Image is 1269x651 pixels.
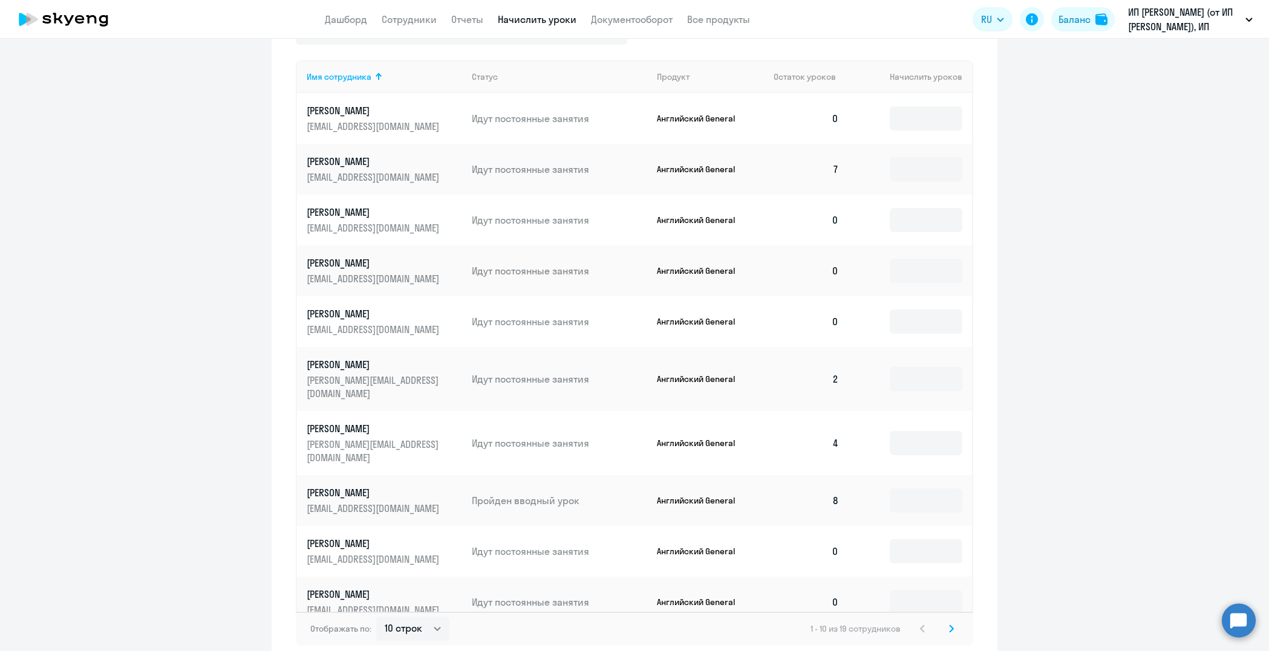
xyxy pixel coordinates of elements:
[657,495,748,506] p: Английский General
[1059,12,1091,27] div: Баланс
[472,595,647,609] p: Идут постоянные занятия
[1095,13,1108,25] img: balance
[307,537,442,550] p: [PERSON_NAME]
[310,623,371,634] span: Отображать по:
[1051,7,1115,31] button: Балансbalance
[472,545,647,558] p: Идут постоянные занятия
[307,256,442,270] p: [PERSON_NAME]
[764,577,849,627] td: 0
[307,307,442,320] p: [PERSON_NAME]
[472,436,647,450] p: Идут постоянные занятия
[307,71,371,82] div: Имя сотрудника
[981,12,992,27] span: RU
[307,221,442,235] p: [EMAIL_ADDRESS][DOMAIN_NAME]
[764,245,849,296] td: 0
[472,163,647,176] p: Идут постоянные занятия
[307,438,442,464] p: [PERSON_NAME][EMAIL_ADDRESS][DOMAIN_NAME]
[1128,5,1241,34] p: ИП [PERSON_NAME] (от ИП [PERSON_NAME]), ИП [PERSON_NAME]
[774,71,836,82] span: Остаток уроков
[657,597,748,607] p: Английский General
[657,71,765,82] div: Продукт
[307,256,462,285] a: [PERSON_NAME][EMAIL_ADDRESS][DOMAIN_NAME]
[472,112,647,125] p: Идут постоянные занятия
[764,347,849,411] td: 2
[591,13,673,25] a: Документооборот
[307,552,442,566] p: [EMAIL_ADDRESS][DOMAIN_NAME]
[307,358,462,400] a: [PERSON_NAME][PERSON_NAME][EMAIL_ADDRESS][DOMAIN_NAME]
[307,71,462,82] div: Имя сотрудника
[307,120,442,133] p: [EMAIL_ADDRESS][DOMAIN_NAME]
[774,71,849,82] div: Остаток уроков
[472,213,647,227] p: Идут постоянные занятия
[307,588,462,617] a: [PERSON_NAME][EMAIL_ADDRESS][DOMAIN_NAME]
[498,13,576,25] a: Начислить уроки
[472,71,498,82] div: Статус
[382,13,437,25] a: Сотрудники
[811,623,901,634] span: 1 - 10 из 19 сотрудников
[472,494,647,507] p: Пройден вводный урок
[325,13,367,25] a: Дашборд
[307,206,462,235] a: [PERSON_NAME][EMAIL_ADDRESS][DOMAIN_NAME]
[472,71,647,82] div: Статус
[307,307,462,336] a: [PERSON_NAME][EMAIL_ADDRESS][DOMAIN_NAME]
[307,537,462,566] a: [PERSON_NAME][EMAIL_ADDRESS][DOMAIN_NAME]
[307,588,442,601] p: [PERSON_NAME]
[657,374,748,384] p: Английский General
[657,71,690,82] div: Продукт
[307,155,462,184] a: [PERSON_NAME][EMAIL_ADDRESS][DOMAIN_NAME]
[657,316,748,327] p: Английский General
[307,104,462,133] a: [PERSON_NAME][EMAIL_ADDRESS][DOMAIN_NAME]
[764,296,849,347] td: 0
[307,272,442,285] p: [EMAIL_ADDRESS][DOMAIN_NAME]
[307,104,442,117] p: [PERSON_NAME]
[764,475,849,526] td: 8
[657,546,748,557] p: Английский General
[307,422,442,435] p: [PERSON_NAME]
[764,411,849,475] td: 4
[764,526,849,577] td: 0
[307,374,442,400] p: [PERSON_NAME][EMAIL_ADDRESS][DOMAIN_NAME]
[849,60,972,93] th: Начислить уроков
[657,438,748,449] p: Английский General
[657,215,748,225] p: Английский General
[307,603,442,617] p: [EMAIL_ADDRESS][DOMAIN_NAME]
[657,164,748,175] p: Английский General
[764,93,849,144] td: 0
[1122,5,1259,34] button: ИП [PERSON_NAME] (от ИП [PERSON_NAME]), ИП [PERSON_NAME]
[472,264,647,277] p: Идут постоянные занятия
[307,170,442,184] p: [EMAIL_ADDRESS][DOMAIN_NAME]
[657,113,748,124] p: Английский General
[307,502,442,515] p: [EMAIL_ADDRESS][DOMAIN_NAME]
[307,486,462,515] a: [PERSON_NAME][EMAIL_ADDRESS][DOMAIN_NAME]
[307,358,442,371] p: [PERSON_NAME]
[307,155,442,168] p: [PERSON_NAME]
[451,13,483,25] a: Отчеты
[307,422,462,464] a: [PERSON_NAME][PERSON_NAME][EMAIL_ADDRESS][DOMAIN_NAME]
[764,144,849,195] td: 7
[307,206,442,219] p: [PERSON_NAME]
[687,13,750,25] a: Все продукты
[472,372,647,386] p: Идут постоянные занятия
[764,195,849,245] td: 0
[973,7,1013,31] button: RU
[472,315,647,328] p: Идут постоянные занятия
[307,486,442,499] p: [PERSON_NAME]
[307,323,442,336] p: [EMAIL_ADDRESS][DOMAIN_NAME]
[657,265,748,276] p: Английский General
